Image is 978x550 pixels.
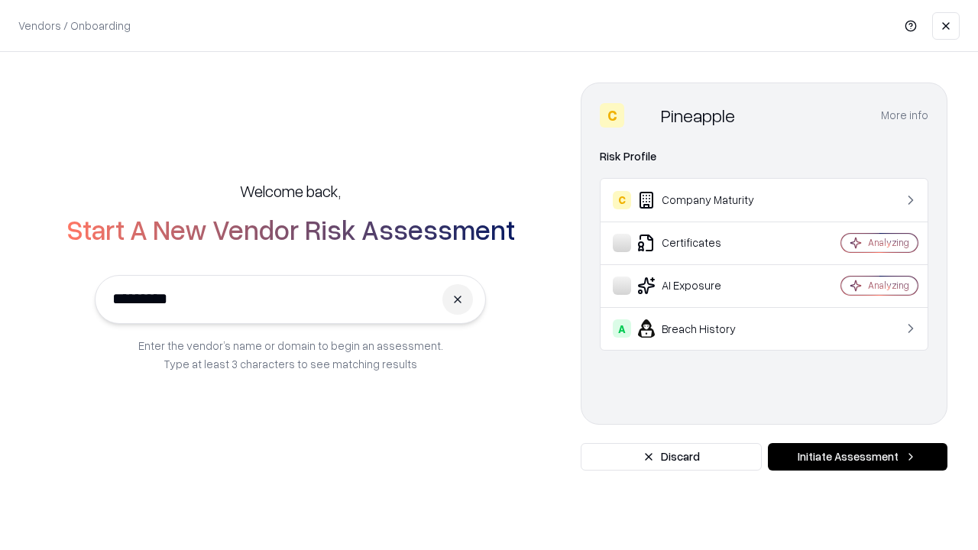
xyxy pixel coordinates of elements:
[600,147,928,166] div: Risk Profile
[138,336,443,373] p: Enter the vendor’s name or domain to begin an assessment. Type at least 3 characters to see match...
[613,191,631,209] div: C
[868,236,909,249] div: Analyzing
[881,102,928,129] button: More info
[613,277,795,295] div: AI Exposure
[613,319,631,338] div: A
[613,319,795,338] div: Breach History
[661,103,735,128] div: Pineapple
[18,18,131,34] p: Vendors / Onboarding
[613,191,795,209] div: Company Maturity
[66,214,515,244] h2: Start A New Vendor Risk Assessment
[630,103,655,128] img: Pineapple
[600,103,624,128] div: C
[613,234,795,252] div: Certificates
[768,443,947,471] button: Initiate Assessment
[581,443,762,471] button: Discard
[240,180,341,202] h5: Welcome back,
[868,279,909,292] div: Analyzing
